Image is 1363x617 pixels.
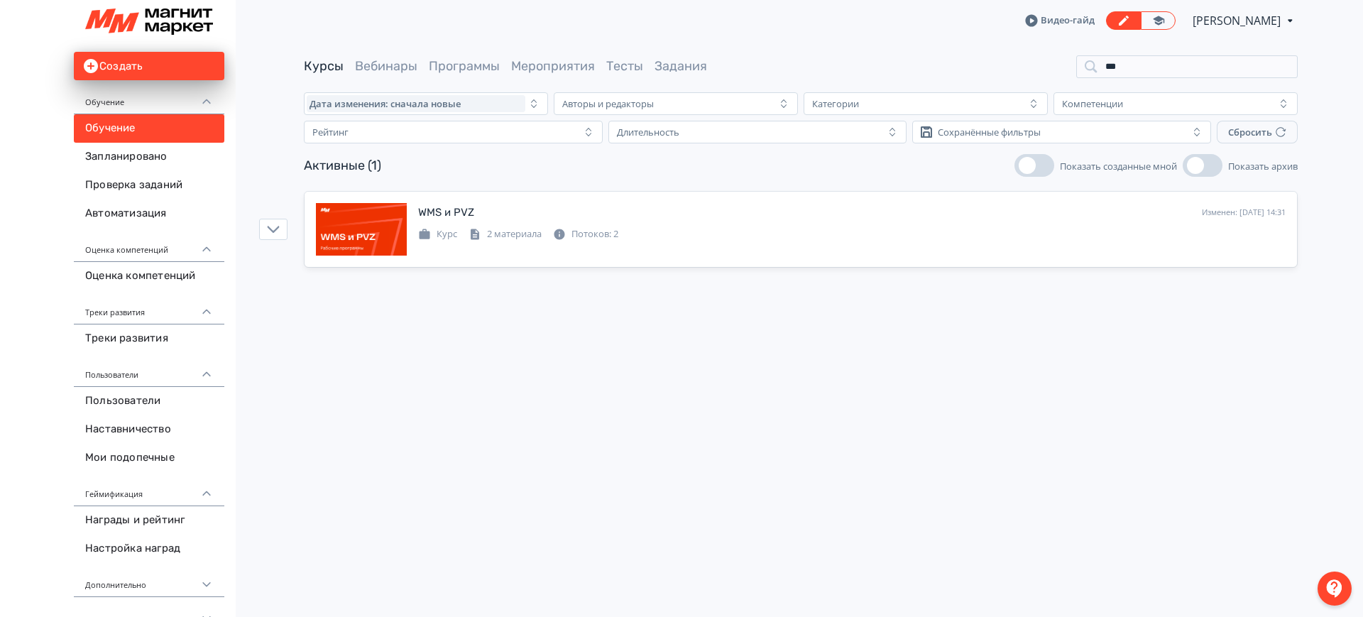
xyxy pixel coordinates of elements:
div: Активные (1) [304,156,381,175]
div: 2 материала [469,227,542,241]
img: https://files.teachbase.ru/system/slaveaccount/57079/logo/medium-e76e9250e9e9211827b1f0905568c702... [85,9,213,35]
div: Компетенции [1062,98,1123,109]
a: Пользователи [74,387,224,415]
div: Сохранённые фильтры [938,126,1041,138]
a: Тесты [606,58,643,74]
button: Авторы и редакторы [554,92,798,115]
button: Дата изменения: сначала новые [304,92,548,115]
div: Авторы и редакторы [562,98,654,109]
a: Программы [429,58,500,74]
button: Сохранённые фильтры [912,121,1211,143]
div: Геймификация [74,472,224,506]
a: Треки развития [74,324,224,353]
span: Дата изменения: сначала новые [310,98,461,109]
button: Рейтинг [304,121,603,143]
a: Оценка компетенций [74,262,224,290]
a: Мероприятия [511,58,595,74]
div: Треки развития [74,290,224,324]
a: Автоматизация [74,200,224,228]
div: WMS и PVZ [418,204,474,221]
a: Мои подопечные [74,444,224,472]
div: Рейтинг [312,126,349,138]
div: Длительность [617,126,679,138]
a: Запланировано [74,143,224,171]
button: Длительность [608,121,907,143]
button: Компетенции [1053,92,1298,115]
button: Создать [74,52,224,80]
a: Награды и рейтинг [74,506,224,535]
span: Дарья Давыдова [1193,12,1283,29]
div: Категории [812,98,859,109]
div: Курс [418,227,457,241]
div: Дополнительно [74,563,224,597]
button: Категории [804,92,1048,115]
div: Обучение [74,80,224,114]
div: Потоков: 2 [553,227,618,241]
a: Вебинары [355,58,417,74]
a: Обучение [74,114,224,143]
a: Наставничество [74,415,224,444]
a: Переключиться в режим ученика [1141,11,1176,30]
div: Оценка компетенций [74,228,224,262]
a: Настройка наград [74,535,224,563]
a: Курсы [304,58,344,74]
div: Пользователи [74,353,224,387]
div: Изменен: [DATE] 14:31 [1202,207,1286,219]
a: Видео-гайд [1025,13,1095,28]
a: Проверка заданий [74,171,224,200]
span: Показать созданные мной [1060,160,1177,173]
button: Сбросить [1217,121,1298,143]
span: Показать архив [1228,160,1298,173]
a: Задания [655,58,707,74]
